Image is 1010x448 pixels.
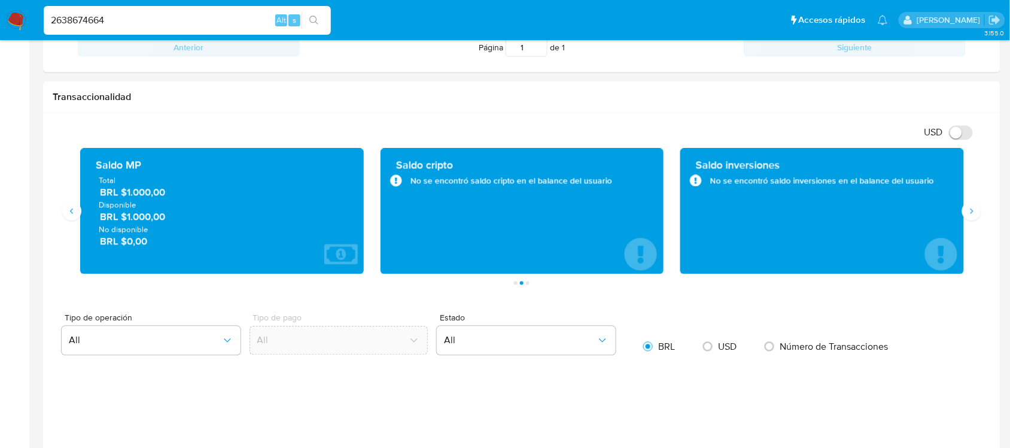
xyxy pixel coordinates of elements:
a: Notificaciones [878,15,888,25]
span: Accesos rápidos [799,14,866,26]
input: Buscar usuario o caso... [44,13,331,28]
a: Salir [988,14,1001,26]
button: search-icon [302,12,326,29]
button: Siguiente [744,38,966,57]
button: Anterior [78,38,300,57]
p: zoe.breuer@mercadolibre.com [917,14,984,26]
span: 3.155.0 [984,28,1004,38]
span: Página de [479,38,565,57]
span: 1 [562,41,565,53]
span: Alt [276,14,286,26]
h1: Transaccionalidad [53,91,991,103]
span: s [293,14,296,26]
